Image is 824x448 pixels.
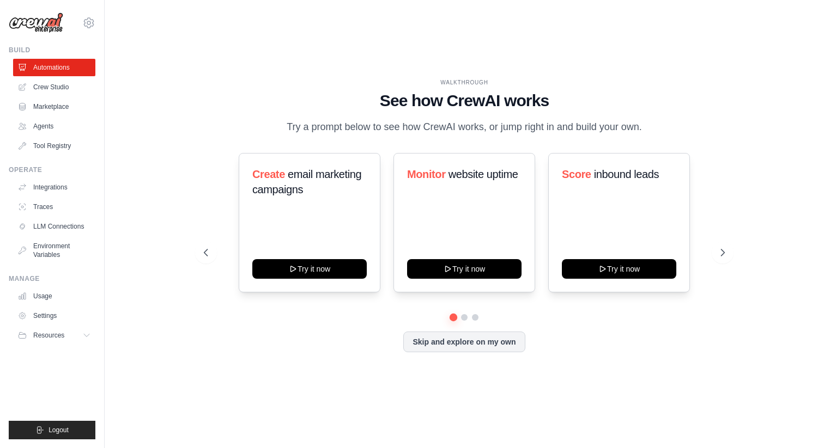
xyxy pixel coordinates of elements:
span: Logout [49,426,69,434]
a: Marketplace [13,98,95,115]
button: Logout [9,421,95,439]
a: Integrations [13,179,95,196]
a: Automations [13,59,95,76]
p: Try a prompt below to see how CrewAI works, or jump right in and build your own. [281,119,647,135]
span: website uptime [449,168,518,180]
div: WALKTHROUGH [204,78,725,87]
span: Score [562,168,591,180]
a: Traces [13,198,95,216]
button: Try it now [407,259,522,279]
h1: See how CrewAI works [204,91,725,111]
div: Operate [9,165,95,174]
a: LLM Connections [13,218,95,235]
button: Try it now [562,259,676,279]
a: Agents [13,118,95,135]
a: Settings [13,307,95,324]
div: Build [9,46,95,54]
img: Logo [9,13,63,33]
span: Monitor [407,168,446,180]
span: email marketing campaigns [252,168,361,195]
a: Usage [13,287,95,305]
button: Resources [13,327,95,344]
a: Environment Variables [13,237,95,263]
span: Create [252,168,285,180]
button: Skip and explore on my own [403,332,525,352]
span: inbound leads [594,168,659,180]
a: Crew Studio [13,78,95,96]
div: Manage [9,274,95,283]
span: Resources [33,331,64,340]
button: Try it now [252,259,367,279]
a: Tool Registry [13,137,95,155]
